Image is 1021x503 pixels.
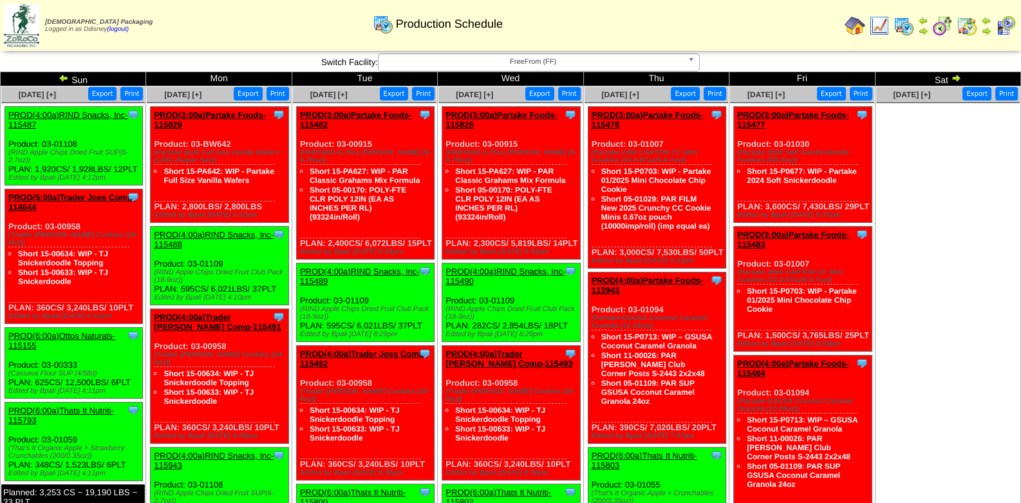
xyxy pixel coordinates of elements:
div: (RIND Apple Chips Dried Fruit Club Pack (18-9oz)) [154,269,288,284]
div: Edited by Bpali [DATE] 5:37pm [737,211,871,219]
a: [DATE] [+] [893,90,930,99]
a: Short 11-00026: PAR [PERSON_NAME] Club Corner Posts S-2443 2x2x48 [747,434,850,461]
a: Short 05-01109: PAR SUP GSUSA Coconut Caramel Granola 24oz [747,462,840,489]
div: Edited by Bpali [DATE] 4:12pm [8,174,142,182]
div: Edited by Bpali [DATE] 9:53pm [445,248,579,256]
img: arrowleft.gif [918,15,928,26]
div: Product: 03-00958 PLAN: 360CS / 3,240LBS / 10PLT [442,346,580,480]
img: Tooltip [127,191,140,204]
td: Sat [875,72,1020,86]
a: PROD(5:00a)Trader Joes Comp-114644 [8,193,135,212]
img: arrowleft.gif [59,73,69,83]
img: calendarprod.gif [373,14,393,34]
img: arrowright.gif [918,26,928,36]
td: Sun [1,72,146,86]
button: Print [850,87,872,100]
img: Tooltip [272,310,285,323]
div: (Trader [PERSON_NAME] Cookies (24-6oz)) [154,351,288,366]
div: (Partake-GSUSA Coconut Caramel Granola (12-24oz)) [737,397,871,413]
img: Tooltip [127,404,140,417]
a: PROD(3:00a)Partake Foods-115482 [300,110,411,129]
a: [DATE] [+] [164,90,201,99]
a: PROD(4:00a)RIND Snacks, Inc-115943 [154,451,274,470]
button: Print [558,87,581,100]
a: Short 05-01109: PAR SUP GSUSA Coconut Caramel Granola 24oz [601,379,695,406]
a: Short 15-00633: WIP - TJ Snickerdoodle [455,424,545,442]
span: [DATE] [+] [310,90,348,99]
div: Product: 03-01007 PLAN: 3,000CS / 7,530LBS / 50PLT [588,107,726,269]
img: Tooltip [272,449,285,462]
div: (Trader [PERSON_NAME] Cookies (24-6oz)) [445,388,579,403]
button: Export [962,87,991,100]
div: Product: 03-01109 PLAN: 595CS / 6,021LBS / 37PLT [296,263,434,342]
a: [DATE] [+] [456,90,493,99]
img: Tooltip [127,329,140,342]
div: (Partake-GSUSA Coconut Caramel Granola (12-24oz)) [592,314,726,330]
img: Tooltip [418,347,431,360]
td: Fri [729,72,875,86]
div: Product: 03-00915 PLAN: 2,400CS / 6,072LBS / 15PLT [296,107,434,260]
a: PROD(6:00a)Ottos Naturals-115155 [8,331,115,350]
td: Mon [146,72,292,86]
a: Short 15-P0713: WIP – GSUSA Coconut Caramel Granola [601,332,712,350]
img: Tooltip [418,108,431,121]
div: Product: 03-00333 PLAN: 625CS / 12,500LBS / 6PLT [5,328,143,399]
a: PROD(4:00a)RIND Snacks, Inc-115490 [445,267,565,286]
img: line_graph.gif [869,15,890,36]
img: Tooltip [127,108,140,121]
a: PROD(4:00a)Partake Foods-113943 [592,276,703,295]
a: Short 15-00634: WIP - TJ Snickerdoodle Topping [18,249,108,267]
div: Product: 03-BW642 PLAN: 2,800LBS / 2,800LBS [151,107,288,223]
a: PROD(4:00a)RIND Snacks, Inc-115489 [300,267,420,286]
a: PROD(4:00a)RIND Snacks, Inc-115488 [154,230,274,249]
a: PROD(4:00a)Trader [PERSON_NAME] Comp-115493 [445,349,572,368]
div: Edited by Bpali [DATE] 8:29pm [445,330,579,338]
a: PROD(4:00a)Partake Foods-115494 [737,359,848,378]
a: Short 15-00633: WIP - TJ Snickerdoodle [18,268,108,286]
div: Edited by Bpali [DATE] 8:05pm [737,340,871,348]
div: Edited by Bpali [DATE] 4:09pm [154,432,288,440]
a: Short 15-00634: WIP - TJ Snickerdoodle Topping [310,406,400,424]
img: arrowright.gif [951,73,961,83]
div: (RIND Apple Chips Dried Fruit Club Pack (18-9oz)) [300,305,434,321]
button: Export [671,87,700,100]
img: Tooltip [564,347,577,360]
img: Tooltip [710,449,723,462]
div: Product: 03-00915 PLAN: 2,300CS / 5,819LBS / 14PLT [442,107,580,260]
img: Tooltip [710,108,723,121]
a: PROD(3:00a)Partake Foods-115829 [154,110,265,129]
img: calendarcustomer.gif [995,15,1016,36]
div: Edited by Bpali [DATE] 8:29pm [300,330,434,338]
button: Export [88,87,117,100]
button: Print [995,87,1018,100]
div: (Partake 2024 CARTON CC Mini Cookies (10-0.67oz/6-6.7oz)) [592,149,726,164]
a: PROD(4:00a)Trader [PERSON_NAME] Comp-115491 [154,312,281,332]
div: Product: 03-00958 PLAN: 360CS / 3,240LBS / 10PLT [5,189,143,324]
button: Print [267,87,289,100]
a: Short 05-00170: POLY-FTE CLR POLY 12IN (EA AS INCHES PER RL)(93324in/Roll) [455,185,552,222]
a: PROD(6:00a)Thats It Nutriti-115803 [592,451,697,470]
a: Short 05-01029: PAR FILM New 2025 Crunchy CC Cookie Minis 0.67oz pouch (10000imp/roll) (imp equal... [601,195,711,231]
a: Short 15-P0703: WIP - Partake 01/2025 Mini Chocolate Chip Cookie [747,287,857,314]
div: (Trader [PERSON_NAME] Cookies (24-6oz)) [300,388,434,403]
button: Export [525,87,554,100]
a: (logout) [107,26,129,33]
img: Tooltip [856,228,868,241]
a: PROD(6:00a)Thats It Nutriti-115793 [8,406,114,425]
span: Logged in as Ddisney [45,19,153,33]
td: Thu [583,72,729,86]
img: Tooltip [856,108,868,121]
div: (Partake 2024 CARTON CC Mini Cookies (10-0.67oz/6-6.7oz)) [737,269,871,284]
img: arrowleft.gif [981,15,991,26]
img: Tooltip [418,486,431,498]
div: (That's It Organic Apple + Strawberry Crunchables (200/0.35oz)) [8,444,142,460]
a: [DATE] [+] [747,90,785,99]
a: [DATE] [+] [19,90,56,99]
a: Short 15-00633: WIP - TJ Snickerdoodle [310,424,400,442]
a: PROD(3:00a)Partake Foods-115477 [737,110,848,129]
img: calendarinout.gif [957,15,977,36]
